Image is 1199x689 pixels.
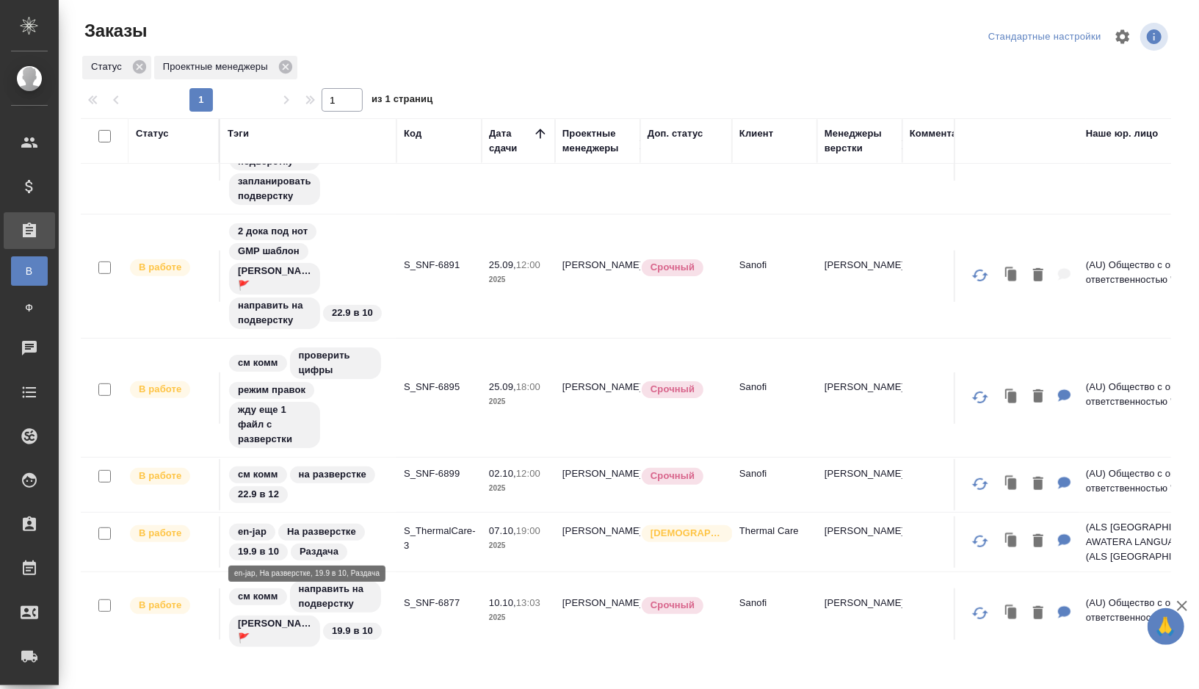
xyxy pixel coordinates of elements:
span: Настроить таблицу [1105,19,1140,54]
div: Код [404,126,421,141]
div: Выставляется автоматически, если на указанный объем услуг необходимо больше времени в стандартном... [640,466,725,486]
p: 19.9 в 10 [238,544,279,559]
p: Срочный [651,382,695,397]
p: S_SNF-6891 [404,258,474,273]
div: см комм, на разверстке, 22.9 в 12 [228,465,389,505]
td: [PERSON_NAME] [555,516,640,568]
p: [PERSON_NAME] [825,596,895,610]
p: Sanofi [739,596,810,610]
p: см комм [238,589,278,604]
p: Срочный [651,260,695,275]
p: S_ThermalCare-3 [404,524,474,553]
span: Заказы [81,19,147,43]
p: 2025 [489,538,548,553]
p: 2025 [489,610,548,625]
p: жду еще 1 файл с разверстки [238,403,311,447]
p: 2025 [489,273,548,287]
button: Удалить [1026,527,1051,557]
span: 🙏 [1153,611,1178,642]
button: Клонировать [998,469,1026,499]
div: Доп. статус [648,126,703,141]
p: [PERSON_NAME] 🚩 [238,264,311,293]
p: Sanofi [739,258,810,273]
p: Sanofi [739,380,810,394]
td: [PERSON_NAME] [555,372,640,424]
p: 19.9 в 10 [332,624,373,638]
button: Клонировать [998,527,1026,557]
div: Выставляется автоматически, если на указанный объем услуг необходимо больше времени в стандартном... [640,596,725,616]
p: 22.9 в 12 [238,487,279,502]
p: см комм [238,467,278,482]
p: [PERSON_NAME] [825,524,895,538]
div: Выставляет ПМ после принятия заказа от КМа [128,596,211,616]
p: В работе [139,526,181,541]
p: проверить цифры [299,348,372,378]
p: режим правок [238,383,305,397]
td: [PERSON_NAME] [555,588,640,640]
div: см комм, проверить цифры, режим правок, жду еще 1 файл с разверстки [228,346,389,450]
div: Выставляется автоматически для первых 3 заказов нового контактного лица. Особое внимание [640,524,725,544]
p: направить на подверстку [299,582,372,611]
button: Удалить [1026,599,1051,629]
p: 19:00 [516,525,540,536]
p: На разверстке [287,524,356,539]
td: [PERSON_NAME] [555,250,640,302]
p: 02.10, [489,468,516,479]
p: S_SNF-6899 [404,466,474,481]
p: 18:00 [516,381,540,392]
div: Выставляется автоматически, если на указанный объем услуг необходимо больше времени в стандартном... [640,380,725,400]
p: GMP шаблон [238,244,300,259]
button: Удалить [1026,261,1051,291]
p: Срочный [651,469,695,483]
p: см комм [238,356,278,370]
a: Ф [11,293,48,322]
button: 🙏 [1148,608,1184,645]
p: 2025 [489,394,548,409]
p: В работе [139,469,181,483]
p: en-jap [238,524,267,539]
div: Статус [82,56,151,79]
p: запланировать подверстку [238,174,311,203]
p: Статус [91,59,127,74]
div: split button [985,26,1105,48]
span: из 1 страниц [372,90,433,112]
span: Ф [18,300,40,315]
div: Клиент [739,126,773,141]
p: 13:03 [516,597,540,608]
p: S_SNF-6895 [404,380,474,394]
a: В [11,256,48,286]
div: Выставляет ПМ после принятия заказа от КМа [128,524,211,544]
p: 10.10, [489,597,516,608]
div: Выставляет ПМ после принятия заказа от КМа [128,258,211,278]
p: 07.10, [489,525,516,536]
span: В [18,264,40,278]
button: Обновить [963,596,998,631]
td: [PERSON_NAME] [555,459,640,511]
p: направить на подверстку [238,298,311,328]
p: В работе [139,598,181,613]
button: Обновить [963,466,998,502]
div: 2 дока под нот, GMP шаблон, Оля Дмитриева 🚩, направить на подверстку, 22.9 в 10 [228,222,389,331]
button: Обновить [963,258,998,293]
p: Проектные менеджеры [163,59,273,74]
p: [PERSON_NAME] 🚩 [238,616,311,646]
p: [PERSON_NAME] [825,380,895,394]
button: Клонировать [998,382,1026,412]
p: S_SNF-6877 [404,596,474,610]
div: Дата сдачи [489,126,533,156]
p: Sanofi [739,466,810,481]
div: Выставляет ПМ после принятия заказа от КМа [128,466,211,486]
p: В работе [139,382,181,397]
p: [PERSON_NAME] [825,258,895,273]
p: 25.09, [489,259,516,270]
p: 22.9 в 10 [332,306,373,320]
p: на разверстке [299,467,366,482]
p: [PERSON_NAME] [825,466,895,481]
p: 2 дока под нот [238,224,308,239]
p: [DEMOGRAPHIC_DATA] [651,526,724,541]
button: Удалить [1026,469,1051,499]
button: Клонировать [998,599,1026,629]
p: 25.09, [489,381,516,392]
div: Выставляет ПМ после принятия заказа от КМа [128,380,211,400]
div: Наше юр. лицо [1086,126,1159,141]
